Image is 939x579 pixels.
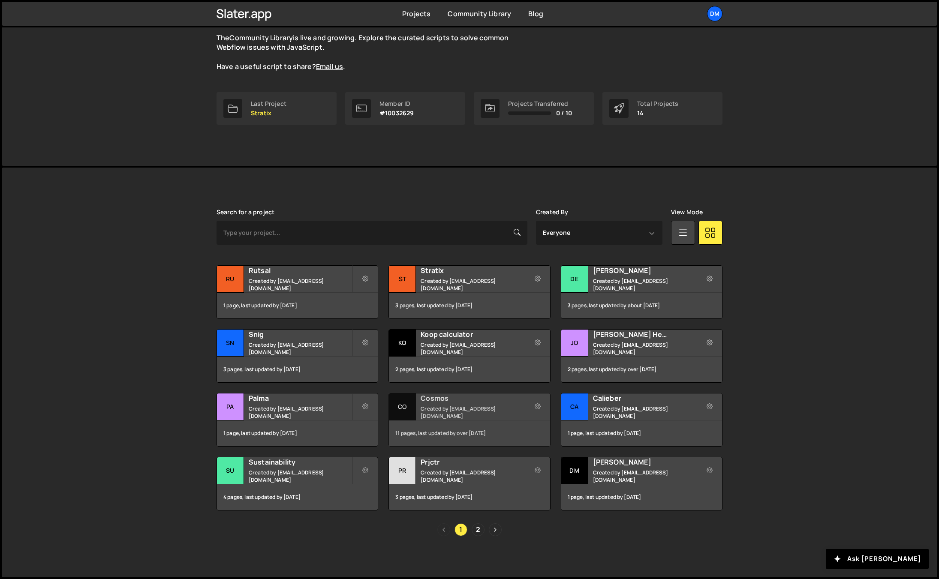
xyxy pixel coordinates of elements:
[217,484,378,510] div: 4 pages, last updated by [DATE]
[593,266,696,275] h2: [PERSON_NAME]
[556,110,572,117] span: 0 / 10
[593,405,696,420] small: Created by [EMAIL_ADDRESS][DOMAIN_NAME]
[217,209,274,216] label: Search for a project
[388,393,550,447] a: Co Cosmos Created by [EMAIL_ADDRESS][DOMAIN_NAME] 11 pages, last updated by over [DATE]
[593,277,696,292] small: Created by [EMAIL_ADDRESS][DOMAIN_NAME]
[421,341,524,356] small: Created by [EMAIL_ADDRESS][DOMAIN_NAME]
[402,9,430,18] a: Projects
[421,330,524,339] h2: Koop calculator
[593,469,696,483] small: Created by [EMAIL_ADDRESS][DOMAIN_NAME]
[421,469,524,483] small: Created by [EMAIL_ADDRESS][DOMAIN_NAME]
[472,523,485,536] a: Page 2
[389,420,550,446] div: 11 pages, last updated by over [DATE]
[217,357,378,382] div: 3 pages, last updated by [DATE]
[217,265,378,319] a: Ru Rutsal Created by [EMAIL_ADDRESS][DOMAIN_NAME] 1 page, last updated by [DATE]
[561,484,722,510] div: 1 page, last updated by [DATE]
[561,457,588,484] div: Dm
[217,393,378,447] a: Pa Palma Created by [EMAIL_ADDRESS][DOMAIN_NAME] 1 page, last updated by [DATE]
[528,9,543,18] a: Blog
[217,221,527,245] input: Type your project...
[561,457,722,510] a: Dm [PERSON_NAME] Created by [EMAIL_ADDRESS][DOMAIN_NAME] 1 page, last updated by [DATE]
[389,457,416,484] div: Pr
[389,330,416,357] div: Ko
[561,329,722,383] a: Jo [PERSON_NAME] Health Created by [EMAIL_ADDRESS][DOMAIN_NAME] 2 pages, last updated by over [DATE]
[217,330,244,357] div: Sn
[249,457,352,467] h2: Sustainability
[229,33,293,42] a: Community Library
[316,62,343,71] a: Email us
[249,266,352,275] h2: Rutsal
[421,457,524,467] h2: Prjctr
[593,457,696,467] h2: [PERSON_NAME]
[593,393,696,403] h2: Calieber
[561,330,588,357] div: Jo
[217,457,244,484] div: Su
[389,293,550,318] div: 3 pages, last updated by [DATE]
[388,329,550,383] a: Ko Koop calculator Created by [EMAIL_ADDRESS][DOMAIN_NAME] 2 pages, last updated by [DATE]
[217,293,378,318] div: 1 page, last updated by [DATE]
[249,277,352,292] small: Created by [EMAIL_ADDRESS][DOMAIN_NAME]
[561,265,722,319] a: De [PERSON_NAME] Created by [EMAIL_ADDRESS][DOMAIN_NAME] 3 pages, last updated by about [DATE]
[561,357,722,382] div: 2 pages, last updated by over [DATE]
[536,209,569,216] label: Created By
[561,420,722,446] div: 1 page, last updated by [DATE]
[217,33,525,72] p: The is live and growing. Explore the curated scripts to solve common Webflow issues with JavaScri...
[389,393,416,420] div: Co
[593,341,696,356] small: Created by [EMAIL_ADDRESS][DOMAIN_NAME]
[379,110,414,117] p: #10032629
[379,100,414,107] div: Member ID
[251,110,286,117] p: Stratix
[561,393,588,420] div: Ca
[826,549,929,569] button: Ask [PERSON_NAME]
[508,100,572,107] div: Projects Transferred
[421,277,524,292] small: Created by [EMAIL_ADDRESS][DOMAIN_NAME]
[217,523,722,536] div: Pagination
[388,457,550,510] a: Pr Prjctr Created by [EMAIL_ADDRESS][DOMAIN_NAME] 3 pages, last updated by [DATE]
[448,9,511,18] a: Community Library
[637,110,678,117] p: 14
[249,469,352,483] small: Created by [EMAIL_ADDRESS][DOMAIN_NAME]
[671,209,703,216] label: View Mode
[217,329,378,383] a: Sn Snig Created by [EMAIL_ADDRESS][DOMAIN_NAME] 3 pages, last updated by [DATE]
[249,330,352,339] h2: Snig
[217,92,337,125] a: Last Project Stratix
[217,420,378,446] div: 1 page, last updated by [DATE]
[217,393,244,420] div: Pa
[421,393,524,403] h2: Cosmos
[251,100,286,107] div: Last Project
[388,265,550,319] a: St Stratix Created by [EMAIL_ADDRESS][DOMAIN_NAME] 3 pages, last updated by [DATE]
[421,405,524,420] small: Created by [EMAIL_ADDRESS][DOMAIN_NAME]
[489,523,502,536] a: Next page
[249,405,352,420] small: Created by [EMAIL_ADDRESS][DOMAIN_NAME]
[593,330,696,339] h2: [PERSON_NAME] Health
[217,457,378,510] a: Su Sustainability Created by [EMAIL_ADDRESS][DOMAIN_NAME] 4 pages, last updated by [DATE]
[421,266,524,275] h2: Stratix
[389,357,550,382] div: 2 pages, last updated by [DATE]
[249,341,352,356] small: Created by [EMAIL_ADDRESS][DOMAIN_NAME]
[637,100,678,107] div: Total Projects
[561,293,722,318] div: 3 pages, last updated by about [DATE]
[249,393,352,403] h2: Palma
[561,266,588,293] div: De
[389,484,550,510] div: 3 pages, last updated by [DATE]
[217,266,244,293] div: Ru
[389,266,416,293] div: St
[561,393,722,447] a: Ca Calieber Created by [EMAIL_ADDRESS][DOMAIN_NAME] 1 page, last updated by [DATE]
[707,6,722,21] a: Dm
